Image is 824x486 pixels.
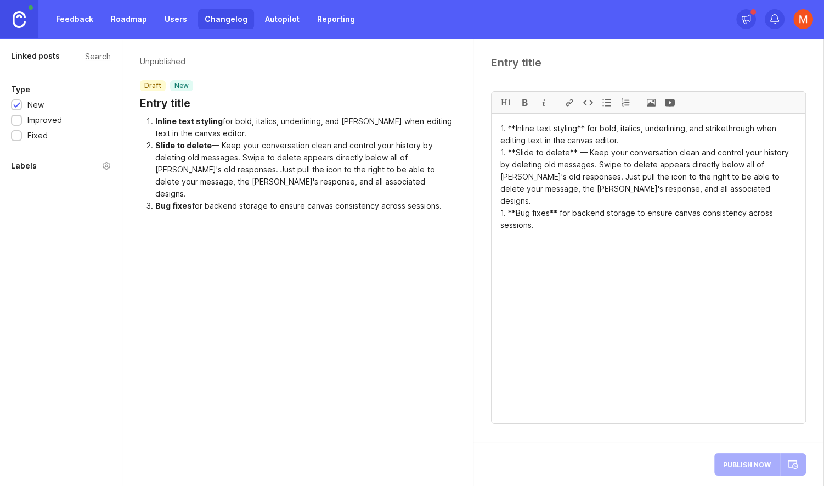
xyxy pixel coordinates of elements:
[155,200,455,212] li: for backend storage to ensure canvas consistency across sessions.
[11,83,30,96] div: Type
[140,56,193,67] p: Unpublished
[155,201,192,210] div: Bug fixes
[140,96,193,111] h1: Entry title
[13,11,26,28] img: Canny Home
[49,9,100,29] a: Feedback
[174,81,189,90] p: new
[104,9,154,29] a: Roadmap
[155,139,455,200] li: — Keep your conversation clean and control your history by deleting old messages. Swipe to delete...
[258,9,306,29] a: Autopilot
[155,116,223,126] div: Inline text styling
[492,114,805,423] textarea: 1. **Inline text styling** for bold, italics, underlining, and strikethrough when editing text in...
[155,115,455,139] li: for bold, italics, underlining, and [PERSON_NAME] when editing text in the canvas editor.
[27,99,44,111] div: New
[27,130,48,142] div: Fixed
[85,53,111,59] div: Search
[27,114,62,126] div: Improved
[144,81,161,90] p: draft
[497,92,516,113] div: H1
[198,9,254,29] a: Changelog
[311,9,362,29] a: Reporting
[155,141,212,150] div: Slide to delete
[793,9,813,29] img: Michael Dreger
[11,49,60,63] div: Linked posts
[11,159,37,172] div: Labels
[158,9,194,29] a: Users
